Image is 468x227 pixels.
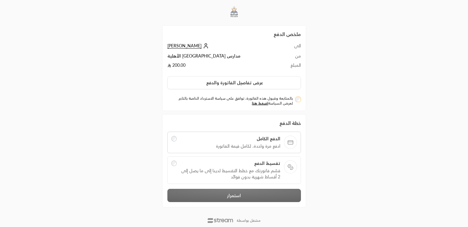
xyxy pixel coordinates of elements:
h2: ملخص الدفع [167,30,301,38]
label: بالمتابعة وقبول هذه الفاتورة، توافق على سياسة الاسترداد الخاصة بالتاجر. لعرض السياسة . [170,96,293,106]
span: تقسيط الدفع [180,160,280,166]
td: مدارس [GEOGRAPHIC_DATA] الأهلية [167,53,284,62]
span: [PERSON_NAME] [167,43,202,49]
span: قسّم فاتورتك مع خطط التقسيط لدينا إلى ما يصل إلى 2 أقساط شهرية بدون فوائد [180,168,280,180]
td: المبلغ [284,62,301,71]
button: عرض تفاصيل الفاتورة والدفع [167,76,301,89]
input: تقسيط الدفعقسّم فاتورتك مع خطط التقسيط لدينا إلى ما يصل إلى 2 أقساط شهرية بدون فوائد [171,161,177,166]
span: ادفع مرة واحدة، لكامل قيمة الفاتورة [180,143,280,149]
span: الدفع الكامل [180,136,280,142]
div: خطة الدفع [167,119,301,127]
a: [PERSON_NAME] [167,43,210,48]
input: الدفع الكاملادفع مرة واحدة، لكامل قيمة الفاتورة [171,136,177,141]
img: Company Logo [226,4,242,20]
td: من [284,53,301,62]
a: اضغط هنا [252,101,268,106]
td: 200.00 [167,62,284,71]
td: الى [284,43,301,53]
p: مشغل بواسطة [237,218,261,223]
